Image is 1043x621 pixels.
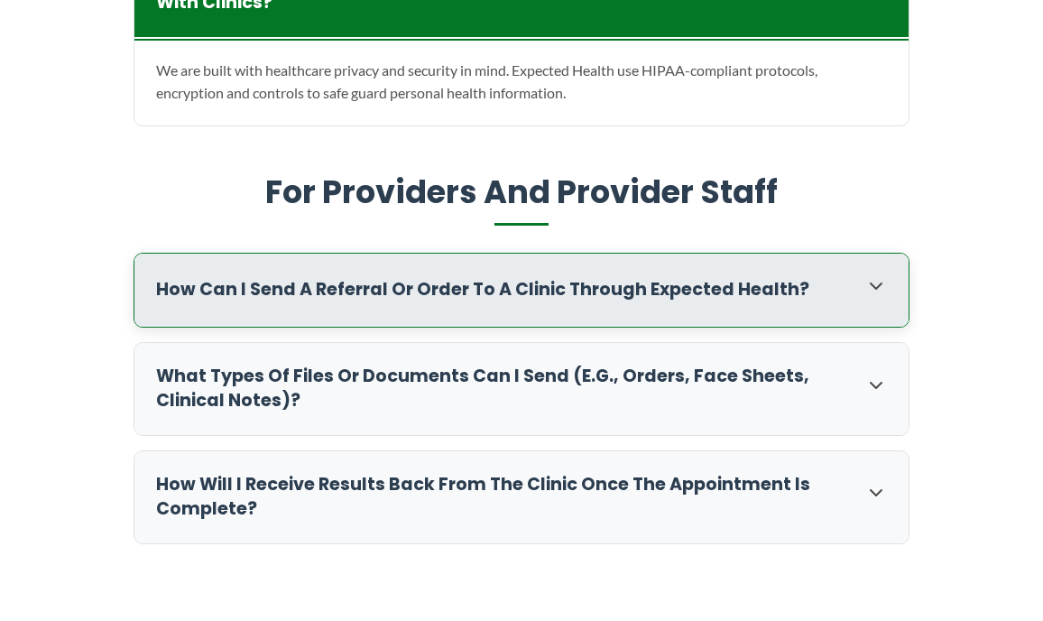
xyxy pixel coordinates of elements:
div: How will I receive results back from the clinic once the appointment is complete? [134,451,909,543]
h2: For Providers And Provider Staff [134,171,909,227]
div: How can I send a referral or order to a clinic through Expected Health? [134,254,909,327]
div: What types of files or documents can I send (e.g., orders, face sheets, clinical notes)? [134,343,909,435]
h3: What types of files or documents can I send (e.g., orders, face sheets, clinical notes)? [156,365,847,413]
h3: How can I send a referral or order to a clinic through Expected Health? [156,278,847,302]
p: We are built with healthcare privacy and security in mind. Expected Health use HIPAA-compliant pr... [156,59,887,105]
h3: How will I receive results back from the clinic once the appointment is complete? [156,473,847,522]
